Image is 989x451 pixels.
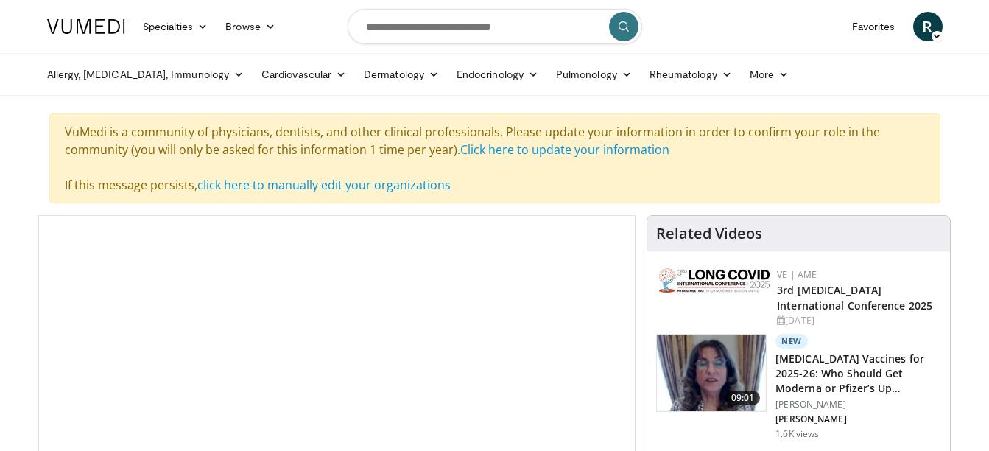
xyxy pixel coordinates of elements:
a: Endocrinology [448,60,547,89]
a: Specialties [134,12,217,41]
a: Click here to update your information [460,141,669,158]
img: d9ddfd97-e350-47c1-a34d-5d400e773739.150x105_q85_crop-smart_upscale.jpg [657,335,766,411]
a: Dermatology [355,60,448,89]
img: a2792a71-925c-4fc2-b8ef-8d1b21aec2f7.png.150x105_q85_autocrop_double_scale_upscale_version-0.2.jpg [659,268,770,293]
a: R [913,12,943,41]
p: New [775,334,808,349]
input: Search topics, interventions [348,9,642,44]
a: Allergy, [MEDICAL_DATA], Immunology [38,60,253,89]
a: VE | AME [777,268,817,281]
a: Favorites [843,12,904,41]
a: click here to manually edit your organizations [197,177,451,193]
h4: Related Videos [656,225,762,242]
div: VuMedi is a community of physicians, dentists, and other clinical professionals. Please update yo... [49,113,940,203]
h3: [MEDICAL_DATA] Vaccines for 2025-26: Who Should Get Moderna or Pfizer’s Up… [775,352,941,396]
a: 3rd [MEDICAL_DATA] International Conference 2025 [777,283,932,312]
div: [DATE] [777,314,938,327]
p: [PERSON_NAME] [775,399,941,410]
img: VuMedi Logo [47,19,125,34]
a: Pulmonology [547,60,641,89]
a: 09:01 New [MEDICAL_DATA] Vaccines for 2025-26: Who Should Get Moderna or Pfizer’s Up… [PERSON_NAM... [656,334,941,440]
p: 1.6K views [775,428,819,440]
a: Browse [217,12,284,41]
p: [PERSON_NAME] [775,413,941,425]
a: Cardiovascular [253,60,355,89]
a: Rheumatology [641,60,741,89]
a: More [741,60,798,89]
span: 09:01 [725,391,761,405]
